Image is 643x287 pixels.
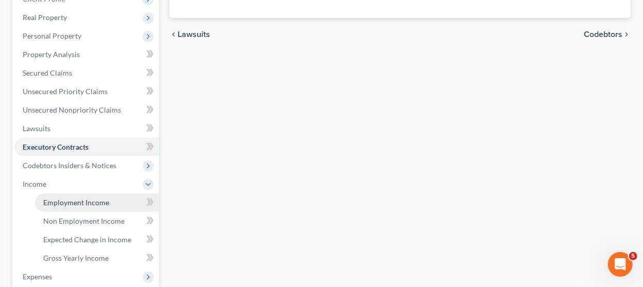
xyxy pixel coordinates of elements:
[23,180,46,188] span: Income
[169,30,210,39] button: chevron_left Lawsuits
[14,82,159,101] a: Unsecured Priority Claims
[43,235,131,244] span: Expected Change in Income
[35,249,159,267] a: Gross Yearly Income
[14,101,159,119] a: Unsecured Nonpriority Claims
[629,252,637,260] span: 5
[35,230,159,249] a: Expected Change in Income
[23,161,116,170] span: Codebtors Insiders & Notices
[43,198,109,207] span: Employment Income
[178,30,210,39] span: Lawsuits
[23,87,108,96] span: Unsecured Priority Claims
[14,64,159,82] a: Secured Claims
[23,105,121,114] span: Unsecured Nonpriority Claims
[14,119,159,138] a: Lawsuits
[23,68,72,77] span: Secured Claims
[43,217,125,225] span: Non Employment Income
[23,13,67,22] span: Real Property
[23,50,80,59] span: Property Analysis
[23,124,50,133] span: Lawsuits
[23,31,81,40] span: Personal Property
[35,212,159,230] a: Non Employment Income
[608,252,633,277] iframe: Intercom live chat
[622,30,631,39] i: chevron_right
[584,30,631,39] button: Codebtors chevron_right
[23,142,89,151] span: Executory Contracts
[43,254,109,262] span: Gross Yearly Income
[23,272,52,281] span: Expenses
[35,193,159,212] a: Employment Income
[14,45,159,64] a: Property Analysis
[584,30,622,39] span: Codebtors
[169,30,178,39] i: chevron_left
[14,138,159,156] a: Executory Contracts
